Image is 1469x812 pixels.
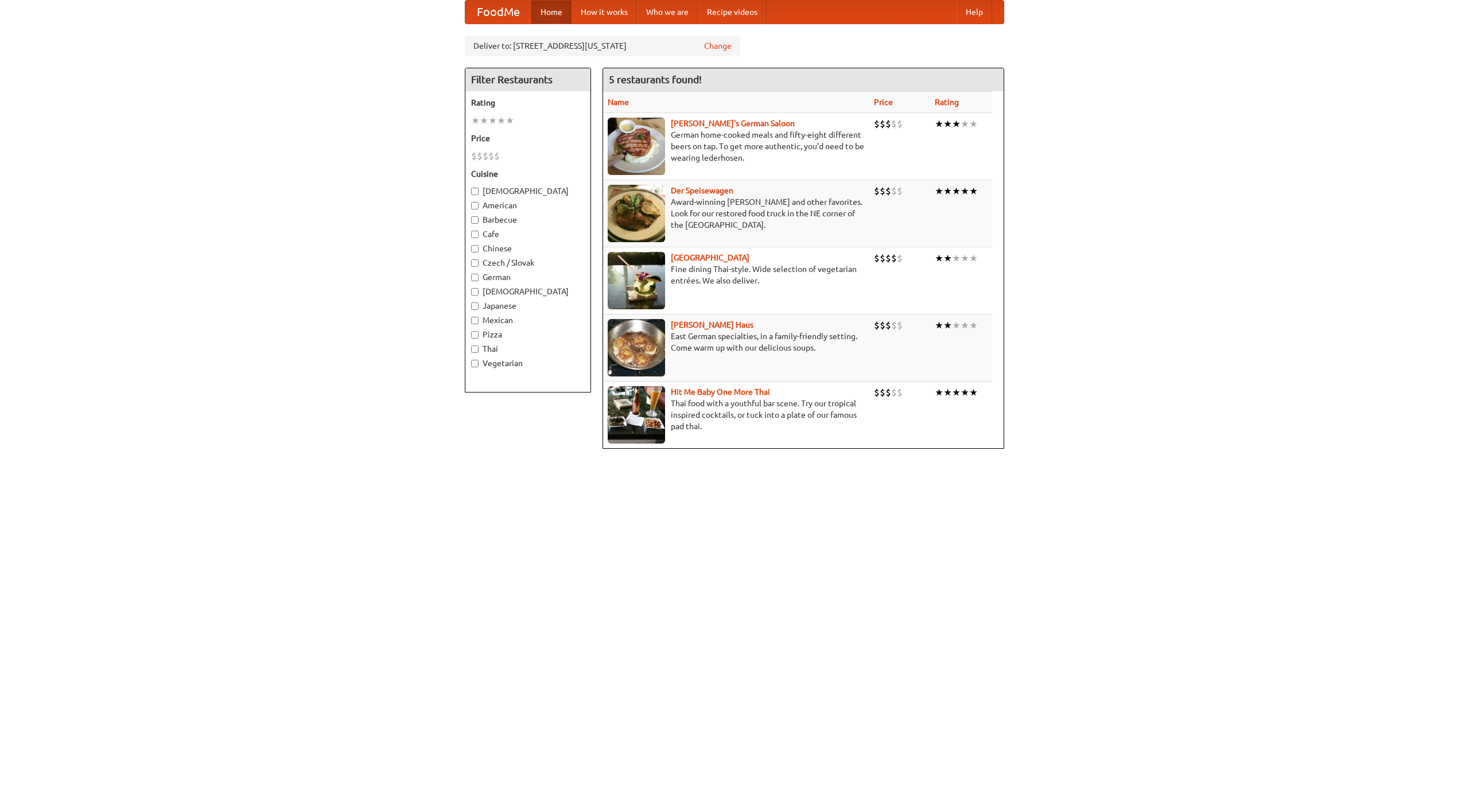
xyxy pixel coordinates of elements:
li: $ [885,185,891,197]
label: Mexican [471,314,585,326]
li: $ [897,118,903,130]
b: [GEOGRAPHIC_DATA] [671,253,749,262]
li: $ [885,118,891,130]
p: Thai food with a youthful bar scene. Try our tropical inspired cocktails, or tuck into a plate of... [608,398,865,432]
li: ★ [969,319,978,332]
li: ★ [961,386,969,399]
li: ★ [943,252,952,265]
a: Rating [935,98,959,107]
li: $ [471,150,477,162]
li: $ [880,118,885,130]
li: ★ [961,185,969,197]
input: German [471,274,479,281]
li: $ [897,252,903,265]
li: ★ [943,319,952,332]
ng-pluralize: 5 restaurants found! [609,74,702,85]
li: ★ [935,252,943,265]
li: ★ [952,252,961,265]
h4: Filter Restaurants [465,68,590,91]
label: American [471,200,585,211]
a: Who we are [637,1,698,24]
li: ★ [935,118,943,130]
a: Change [704,40,732,52]
a: Hit Me Baby One More Thai [671,387,770,397]
label: German [471,271,585,283]
a: Recipe videos [698,1,767,24]
li: $ [483,150,488,162]
label: Czech / Slovak [471,257,585,269]
h5: Cuisine [471,168,585,180]
li: $ [880,252,885,265]
input: Cafe [471,231,479,238]
input: Pizza [471,331,479,339]
a: Help [957,1,992,24]
div: Deliver to: [STREET_ADDRESS][US_STATE] [465,36,740,56]
li: ★ [506,114,514,127]
li: ★ [943,185,952,197]
h5: Rating [471,97,585,108]
li: $ [874,118,880,130]
img: babythai.jpg [608,386,665,444]
input: Czech / Slovak [471,259,479,267]
li: $ [891,185,897,197]
a: FoodMe [465,1,531,24]
p: German home-cooked meals and fifty-eight different beers on tap. To get more authentic, you'd nee... [608,129,865,164]
a: How it works [572,1,637,24]
input: Thai [471,345,479,353]
a: [PERSON_NAME]'s German Saloon [671,119,795,128]
li: $ [885,386,891,399]
label: Pizza [471,329,585,340]
h5: Price [471,133,585,144]
li: ★ [961,319,969,332]
li: ★ [952,386,961,399]
label: Cafe [471,228,585,240]
li: $ [488,150,494,162]
li: ★ [952,118,961,130]
input: Japanese [471,302,479,310]
label: Barbecue [471,214,585,226]
li: ★ [497,114,506,127]
label: Chinese [471,243,585,254]
li: $ [874,319,880,332]
li: ★ [943,386,952,399]
a: Der Speisewagen [671,186,733,195]
li: $ [891,319,897,332]
li: $ [897,386,903,399]
li: $ [891,118,897,130]
label: Thai [471,343,585,355]
li: ★ [961,252,969,265]
a: Price [874,98,893,107]
li: $ [891,252,897,265]
li: ★ [969,386,978,399]
input: American [471,202,479,209]
p: East German specialties, in a family-friendly setting. Come warm up with our delicious soups. [608,331,865,353]
p: Award-winning [PERSON_NAME] and other favorites. Look for our restored food truck in the NE corne... [608,196,865,231]
li: $ [874,185,880,197]
label: [DEMOGRAPHIC_DATA] [471,286,585,297]
li: ★ [969,185,978,197]
a: Name [608,98,629,107]
label: [DEMOGRAPHIC_DATA] [471,185,585,197]
li: $ [494,150,500,162]
input: Mexican [471,317,479,324]
li: ★ [961,118,969,130]
li: $ [891,386,897,399]
li: $ [880,185,885,197]
a: [PERSON_NAME] Haus [671,320,753,329]
a: Home [531,1,572,24]
li: ★ [480,114,488,127]
li: ★ [935,386,943,399]
img: speisewagen.jpg [608,185,665,242]
input: Chinese [471,245,479,252]
p: Fine dining Thai-style. Wide selection of vegetarian entrées. We also deliver. [608,263,865,286]
li: ★ [969,252,978,265]
li: $ [885,319,891,332]
li: $ [897,185,903,197]
label: Japanese [471,300,585,312]
li: $ [885,252,891,265]
li: ★ [943,118,952,130]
